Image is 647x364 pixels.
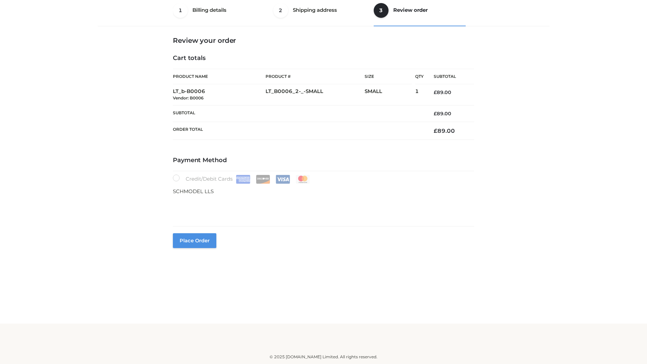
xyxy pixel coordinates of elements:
[173,187,474,196] p: SCHMODEL LLS
[173,36,474,44] h3: Review your order
[276,175,290,184] img: Visa
[236,175,250,184] img: Amex
[173,55,474,62] h4: Cart totals
[173,233,216,248] button: Place order
[434,89,437,95] span: £
[266,84,365,105] td: LT_B0006_2-_-SMALL
[434,127,455,134] bdi: 89.00
[256,175,270,184] img: Discover
[173,95,204,100] small: Vendor: B0006
[415,84,424,105] td: 1
[172,194,473,219] iframe: Secure payment input frame
[173,157,474,164] h4: Payment Method
[266,69,365,84] th: Product #
[434,111,451,117] bdi: 89.00
[173,122,424,140] th: Order Total
[424,69,474,84] th: Subtotal
[434,89,451,95] bdi: 89.00
[173,84,266,105] td: LT_b-B0006
[365,84,415,105] td: SMALL
[173,69,266,84] th: Product Name
[434,111,437,117] span: £
[365,69,412,84] th: Size
[173,105,424,122] th: Subtotal
[173,175,311,184] label: Credit/Debit Cards
[296,175,310,184] img: Mastercard
[434,127,437,134] span: £
[100,354,547,360] div: © 2025 [DOMAIN_NAME] Limited. All rights reserved.
[415,69,424,84] th: Qty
